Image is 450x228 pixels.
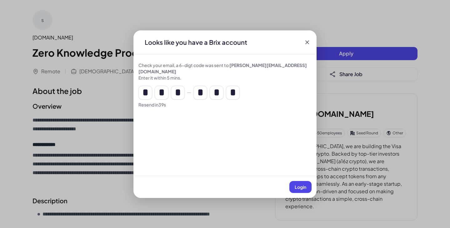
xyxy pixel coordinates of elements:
[295,184,306,190] span: Login
[138,62,307,74] span: [PERSON_NAME][EMAIL_ADDRESS][DOMAIN_NAME]
[140,38,252,47] div: Looks like you have a Brix account
[138,62,312,81] div: Check your email, a 6-digt code was sent to Enter it within 5 mins.
[138,101,312,108] div: Resend in 39 s
[289,181,312,193] button: Login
